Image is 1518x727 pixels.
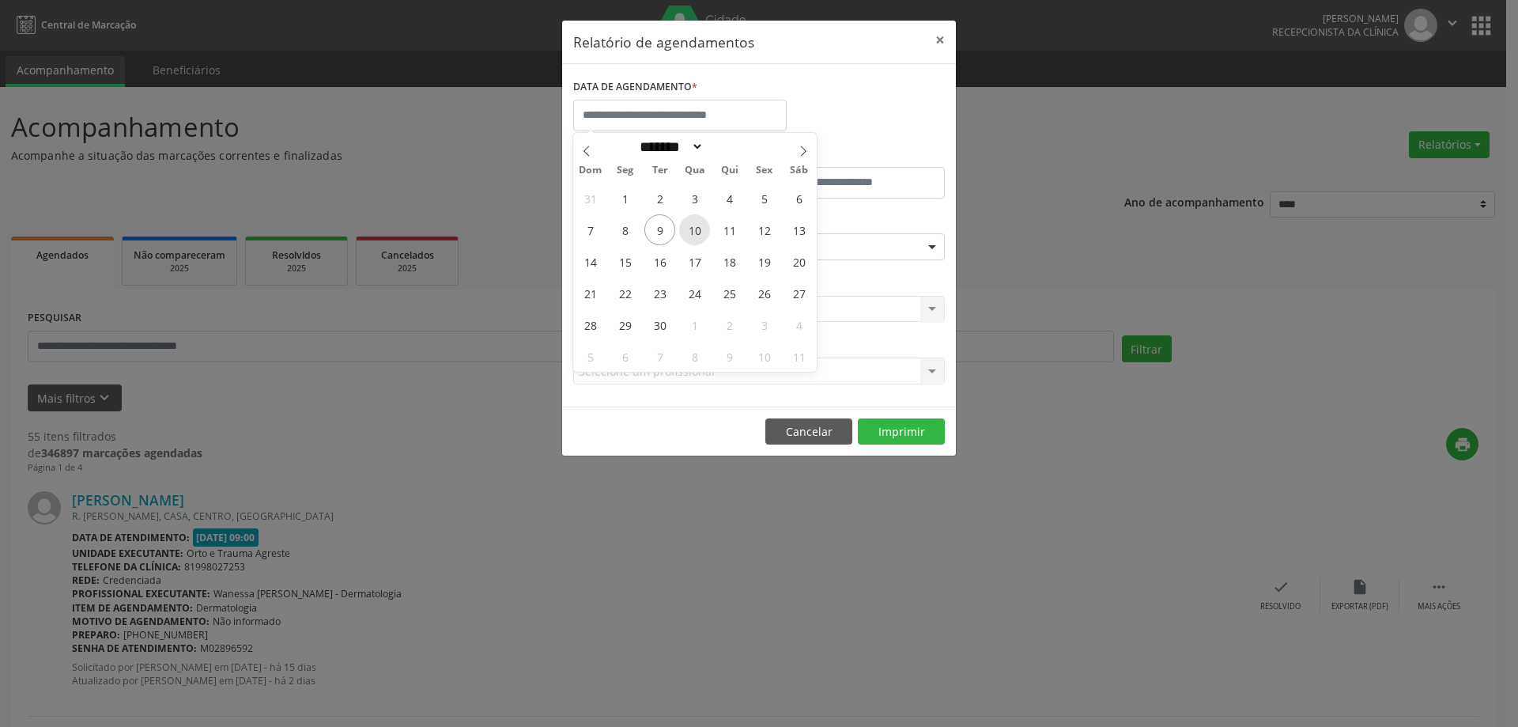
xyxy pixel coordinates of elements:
span: Setembro 27, 2025 [784,278,814,309]
span: Agosto 31, 2025 [575,183,606,214]
span: Sáb [782,165,817,176]
span: Setembro 1, 2025 [610,183,640,214]
span: Outubro 7, 2025 [644,341,675,372]
span: Setembro 26, 2025 [749,278,780,309]
span: Setembro 2, 2025 [644,183,675,214]
h5: Relatório de agendamentos [573,32,754,52]
span: Sex [747,165,782,176]
span: Outubro 11, 2025 [784,341,814,372]
button: Close [924,21,956,59]
span: Setembro 11, 2025 [714,214,745,245]
span: Setembro 7, 2025 [575,214,606,245]
span: Setembro 4, 2025 [714,183,745,214]
span: Setembro 10, 2025 [679,214,710,245]
span: Outubro 8, 2025 [679,341,710,372]
span: Setembro 28, 2025 [575,309,606,340]
span: Setembro 15, 2025 [610,246,640,277]
select: Month [634,138,704,155]
span: Seg [608,165,643,176]
span: Setembro 18, 2025 [714,246,745,277]
span: Setembro 12, 2025 [749,214,780,245]
span: Setembro 24, 2025 [679,278,710,309]
span: Setembro 8, 2025 [610,214,640,245]
label: DATA DE AGENDAMENTO [573,75,697,100]
span: Outubro 4, 2025 [784,309,814,340]
span: Setembro 9, 2025 [644,214,675,245]
span: Outubro 6, 2025 [610,341,640,372]
span: Outubro 10, 2025 [749,341,780,372]
span: Setembro 6, 2025 [784,183,814,214]
span: Setembro 5, 2025 [749,183,780,214]
span: Setembro 23, 2025 [644,278,675,309]
span: Setembro 22, 2025 [610,278,640,309]
button: Cancelar [765,418,852,445]
span: Setembro 17, 2025 [679,246,710,277]
span: Setembro 25, 2025 [714,278,745,309]
input: Year [704,138,756,155]
button: Imprimir [858,418,945,445]
span: Setembro 29, 2025 [610,309,640,340]
span: Setembro 21, 2025 [575,278,606,309]
span: Setembro 30, 2025 [644,309,675,340]
span: Outubro 5, 2025 [575,341,606,372]
span: Setembro 3, 2025 [679,183,710,214]
span: Outubro 3, 2025 [749,309,780,340]
span: Qui [712,165,747,176]
span: Outubro 2, 2025 [714,309,745,340]
span: Setembro 16, 2025 [644,246,675,277]
label: ATÉ [763,142,945,167]
span: Setembro 13, 2025 [784,214,814,245]
span: Qua [678,165,712,176]
span: Dom [573,165,608,176]
span: Outubro 1, 2025 [679,309,710,340]
span: Setembro 19, 2025 [749,246,780,277]
span: Ter [643,165,678,176]
span: Setembro 20, 2025 [784,246,814,277]
span: Outubro 9, 2025 [714,341,745,372]
span: Setembro 14, 2025 [575,246,606,277]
